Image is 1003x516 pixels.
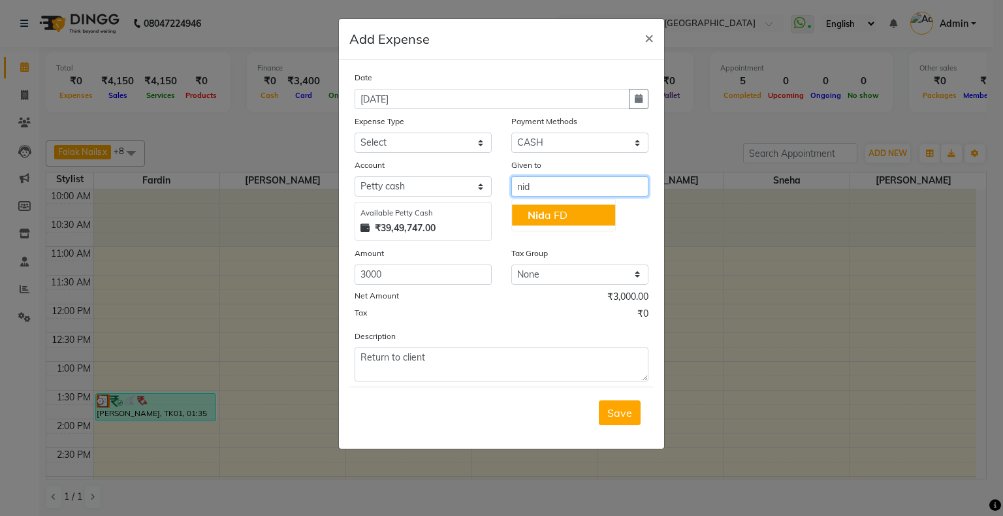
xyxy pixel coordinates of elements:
span: × [645,27,654,47]
label: Tax [355,307,367,319]
label: Given to [511,159,541,171]
button: Close [634,19,664,56]
label: Payment Methods [511,116,577,127]
label: Date [355,72,372,84]
input: Amount [355,265,492,285]
strong: ₹39,49,747.00 [375,221,436,235]
label: Description [355,331,396,342]
span: ₹0 [637,307,648,324]
label: Net Amount [355,290,399,302]
input: Given to [511,176,648,197]
label: Tax Group [511,248,548,259]
div: Available Petty Cash [360,208,486,219]
span: ₹3,000.00 [607,290,648,307]
ngb-highlight: a FD [528,208,567,221]
button: Save [599,400,641,425]
span: Save [607,406,632,419]
label: Expense Type [355,116,404,127]
span: Nid [528,208,545,221]
h5: Add Expense [349,29,430,49]
label: Amount [355,248,384,259]
label: Account [355,159,385,171]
